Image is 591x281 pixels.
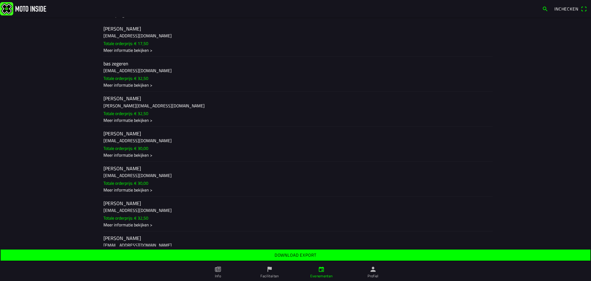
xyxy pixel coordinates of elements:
ion-button: Download export [1,250,590,261]
h3: [EMAIL_ADDRESS][DOMAIN_NAME] [103,172,488,179]
ion-label: Info [215,273,221,279]
div: Meer informatie bekijken > [103,82,488,88]
ion-text: Totale orderprijs: € 17,50 [103,40,148,47]
div: Meer informatie bekijken > [103,187,488,193]
h3: [EMAIL_ADDRESS][DOMAIN_NAME] [103,67,488,74]
ion-label: Evenementen [310,273,333,279]
h3: [EMAIL_ADDRESS][DOMAIN_NAME] [103,32,488,39]
ion-label: Profiel [368,273,379,279]
ion-icon: calendar [318,266,325,273]
div: Meer informatie bekijken > [103,151,488,158]
h2: [PERSON_NAME] [103,165,488,171]
ion-text: Totale orderprijs: € 30,00 [103,145,148,151]
h2: [PERSON_NAME] [103,96,488,101]
div: Meer informatie bekijken > [103,221,488,228]
h3: [EMAIL_ADDRESS][DOMAIN_NAME] [103,207,488,213]
a: Incheckenqr scanner [551,3,590,14]
h2: [PERSON_NAME] [103,235,488,241]
ion-icon: paper [215,266,221,273]
ion-text: Totale orderprijs: € 32,50 [103,110,148,116]
h3: [PERSON_NAME][EMAIL_ADDRESS][DOMAIN_NAME] [103,102,488,109]
ion-label: Faciliteiten [260,273,279,279]
h2: bas zegeren [103,61,488,67]
ion-icon: person [370,266,376,273]
h2: [PERSON_NAME] [103,26,488,32]
h2: [PERSON_NAME] [103,200,488,206]
span: Inchecken [554,6,578,12]
a: search [539,3,551,14]
h3: [EMAIL_ADDRESS][DOMAIN_NAME] [103,137,488,143]
h3: [EMAIL_ADDRESS][DOMAIN_NAME] [103,242,488,248]
ion-icon: flag [266,266,273,273]
h2: [PERSON_NAME] [103,130,488,136]
div: Meer informatie bekijken > [103,47,488,53]
ion-text: Totale orderprijs: € 30,00 [103,180,148,186]
div: Meer informatie bekijken > [103,117,488,123]
ion-text: Totale orderprijs: € 32,50 [103,75,148,81]
ion-text: Totale orderprijs: € 32,50 [103,215,148,221]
